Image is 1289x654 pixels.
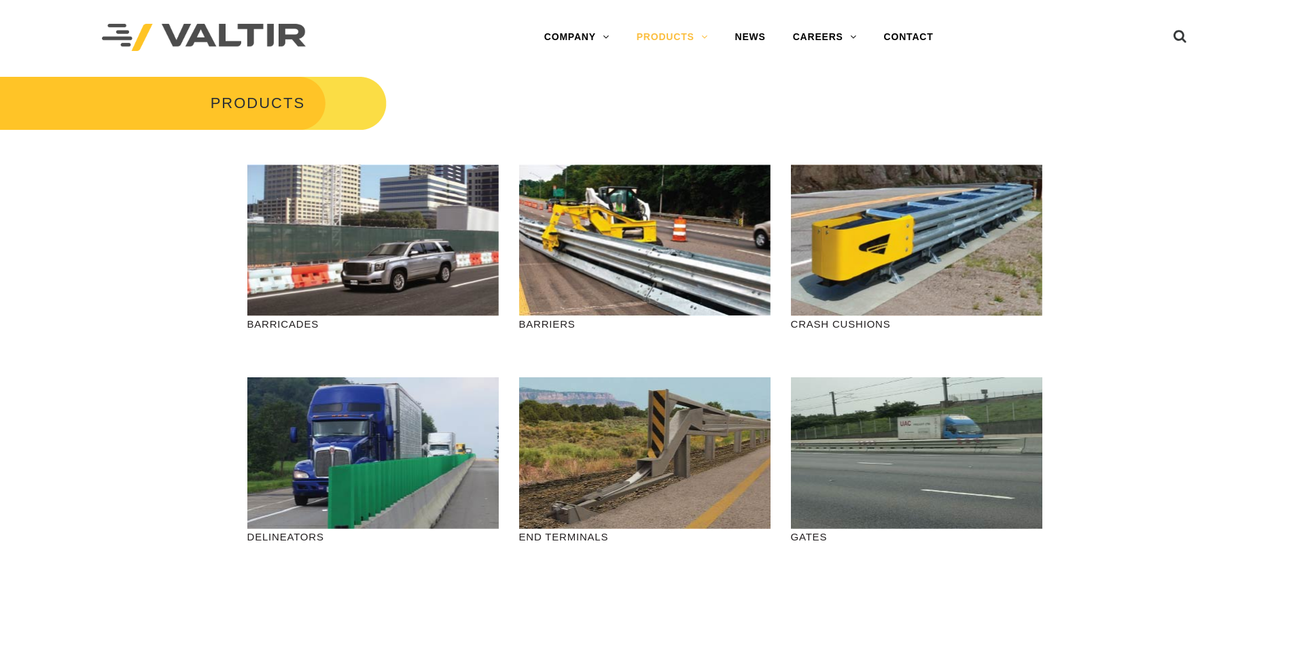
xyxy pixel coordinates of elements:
[791,529,1042,545] p: GATES
[722,24,779,51] a: NEWS
[623,24,722,51] a: PRODUCTS
[519,529,771,545] p: END TERMINALS
[779,24,870,51] a: CAREERS
[247,316,499,332] p: BARRICADES
[102,24,306,52] img: Valtir
[531,24,623,51] a: COMPANY
[247,529,499,545] p: DELINEATORS
[791,316,1042,332] p: CRASH CUSHIONS
[519,316,771,332] p: BARRIERS
[870,24,947,51] a: CONTACT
